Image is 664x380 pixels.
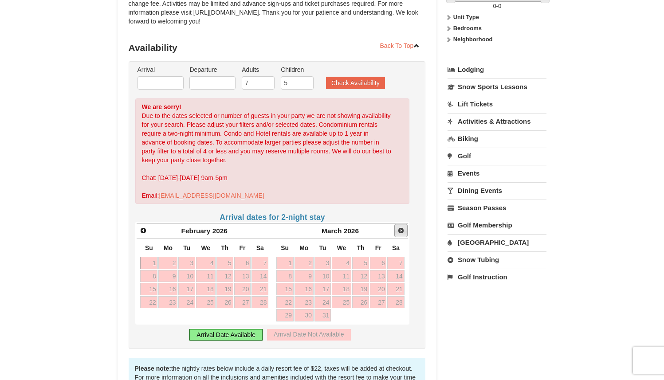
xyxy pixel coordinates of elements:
[234,257,251,269] a: 6
[394,224,408,237] a: Next
[129,39,426,57] h3: Availability
[448,251,546,268] a: Snow Tubing
[201,244,210,251] span: Wednesday
[448,96,546,112] a: Lift Tickets
[242,65,275,74] label: Adults
[251,270,268,282] a: 14
[158,270,177,282] a: 9
[251,296,268,309] a: 28
[135,98,410,204] div: Due to the dates selected or number of guests in your party we are not showing availability for y...
[164,244,173,251] span: Monday
[448,148,546,164] a: Golf
[448,62,546,78] a: Lodging
[493,3,496,9] span: 0
[453,25,482,31] strong: Bedrooms
[314,270,331,282] a: 10
[448,234,546,251] a: [GEOGRAPHIC_DATA]
[142,103,181,110] strong: We are sorry!
[140,296,157,309] a: 22
[196,296,216,309] a: 25
[392,244,400,251] span: Saturday
[332,283,351,295] a: 18
[352,296,369,309] a: 26
[159,192,264,199] a: [EMAIL_ADDRESS][DOMAIN_NAME]
[196,257,216,269] a: 4
[322,227,342,235] span: March
[234,283,251,295] a: 20
[140,270,157,282] a: 8
[370,257,387,269] a: 6
[448,78,546,95] a: Snow Sports Lessons
[256,244,264,251] span: Saturday
[267,329,350,341] div: Arrival Date Not Available
[189,329,263,341] div: Arrival Date Available
[370,296,387,309] a: 27
[295,296,314,309] a: 23
[276,270,294,282] a: 8
[332,257,351,269] a: 4
[448,165,546,181] a: Events
[178,283,195,295] a: 17
[314,257,331,269] a: 3
[138,224,150,237] a: Prev
[448,182,546,199] a: Dining Events
[196,283,216,295] a: 18
[498,3,501,9] span: 0
[295,309,314,321] a: 30
[221,244,228,251] span: Thursday
[158,283,177,295] a: 16
[344,227,359,235] span: 2026
[314,283,331,295] a: 17
[448,130,546,147] a: Biking
[239,244,245,251] span: Friday
[448,217,546,233] a: Golf Membership
[453,14,479,20] strong: Unit Type
[181,227,211,235] span: February
[178,270,195,282] a: 10
[281,65,314,74] label: Children
[216,257,233,269] a: 5
[196,270,216,282] a: 11
[216,296,233,309] a: 26
[251,283,268,295] a: 21
[448,2,546,11] label: -
[332,296,351,309] a: 25
[140,257,157,269] a: 1
[189,65,236,74] label: Departure
[352,283,369,295] a: 19
[337,244,346,251] span: Wednesday
[352,270,369,282] a: 12
[140,283,157,295] a: 15
[387,257,404,269] a: 7
[314,296,331,309] a: 24
[375,244,381,251] span: Friday
[251,257,268,269] a: 7
[448,113,546,129] a: Activities & Attractions
[276,309,294,321] a: 29
[234,270,251,282] a: 13
[295,270,314,282] a: 9
[448,200,546,216] a: Season Passes
[281,244,289,251] span: Sunday
[216,270,233,282] a: 12
[314,309,331,321] a: 31
[276,296,294,309] a: 22
[387,296,404,309] a: 28
[374,39,426,52] a: Back To Top
[387,270,404,282] a: 14
[138,65,184,74] label: Arrival
[370,270,387,282] a: 13
[212,227,228,235] span: 2026
[140,227,147,234] span: Prev
[397,227,405,234] span: Next
[135,213,410,222] h4: Arrival dates for 2-night stay
[326,77,385,89] button: Check Availability
[158,296,177,309] a: 23
[332,270,351,282] a: 11
[276,283,294,295] a: 15
[178,257,195,269] a: 3
[145,244,153,251] span: Sunday
[370,283,387,295] a: 20
[295,257,314,269] a: 2
[135,365,171,372] strong: Please note:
